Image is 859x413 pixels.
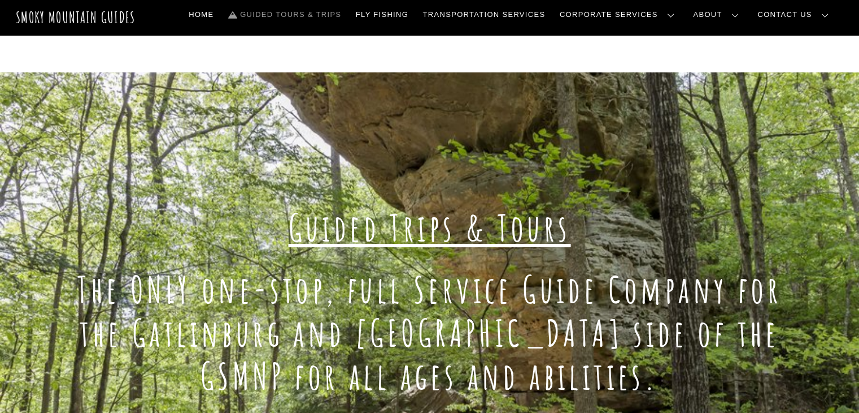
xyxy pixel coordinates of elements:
span: Guided Trips & Tours [289,205,571,251]
h1: The ONLY one-stop, full Service Guide Company for the Gatlinburg and [GEOGRAPHIC_DATA] side of th... [72,268,787,398]
a: About [689,3,748,27]
a: Transportation Services [418,3,550,27]
a: Fly Fishing [351,3,413,27]
a: Smoky Mountain Guides [16,8,136,27]
a: Corporate Services [555,3,683,27]
a: Home [184,3,218,27]
a: Contact Us [753,3,838,27]
a: Guided Tours & Trips [224,3,346,27]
